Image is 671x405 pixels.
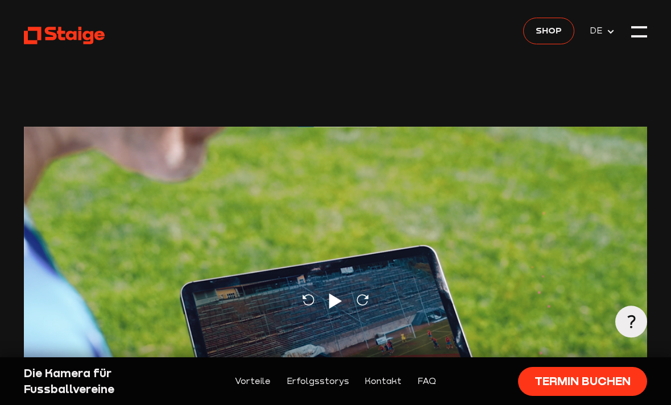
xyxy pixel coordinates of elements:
[365,374,401,388] a: Kontakt
[590,24,606,37] span: DE
[518,367,647,396] a: Termin buchen
[417,374,436,388] a: FAQ
[235,374,271,388] a: Vorteile
[536,23,562,37] span: Shop
[523,18,574,44] a: Shop
[24,365,171,397] div: Die Kamera für Fussballvereine
[287,374,349,388] a: Erfolgsstorys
